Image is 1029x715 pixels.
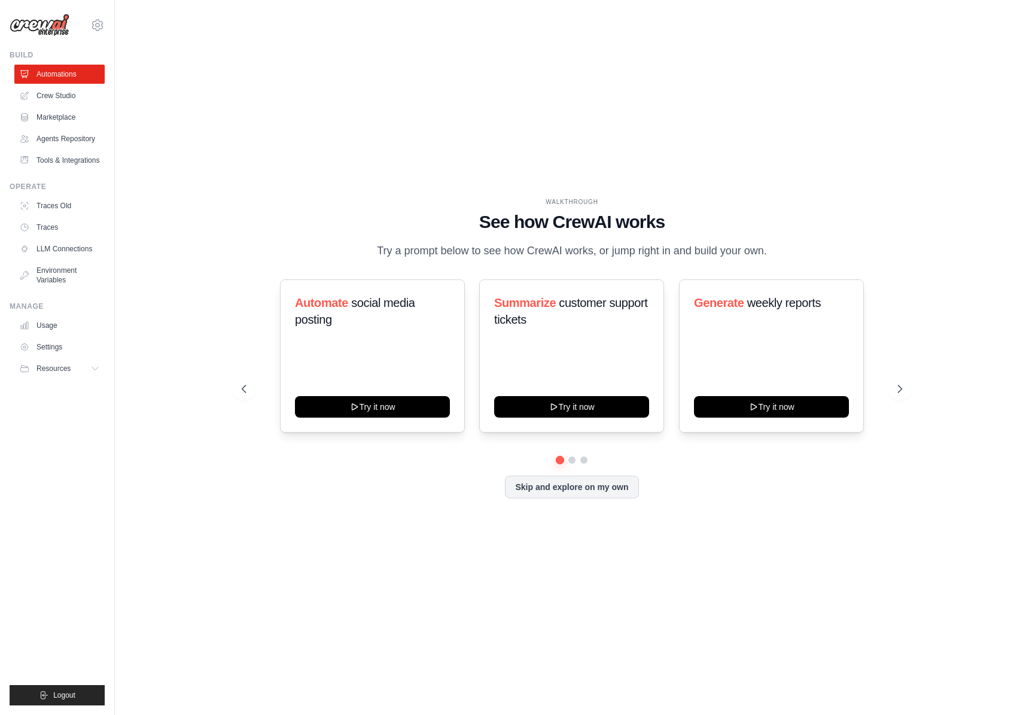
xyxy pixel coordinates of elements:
[14,337,105,357] a: Settings
[10,182,105,191] div: Operate
[14,65,105,84] a: Automations
[14,261,105,290] a: Environment Variables
[10,50,105,60] div: Build
[14,196,105,215] a: Traces Old
[14,86,105,105] a: Crew Studio
[10,685,105,705] button: Logout
[53,690,75,700] span: Logout
[14,151,105,170] a: Tools & Integrations
[14,239,105,258] a: LLM Connections
[14,316,105,335] a: Usage
[14,218,105,237] a: Traces
[10,14,69,36] img: Logo
[14,129,105,148] a: Agents Repository
[10,302,105,311] div: Manage
[36,364,71,373] span: Resources
[14,108,105,127] a: Marketplace
[14,359,105,378] button: Resources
